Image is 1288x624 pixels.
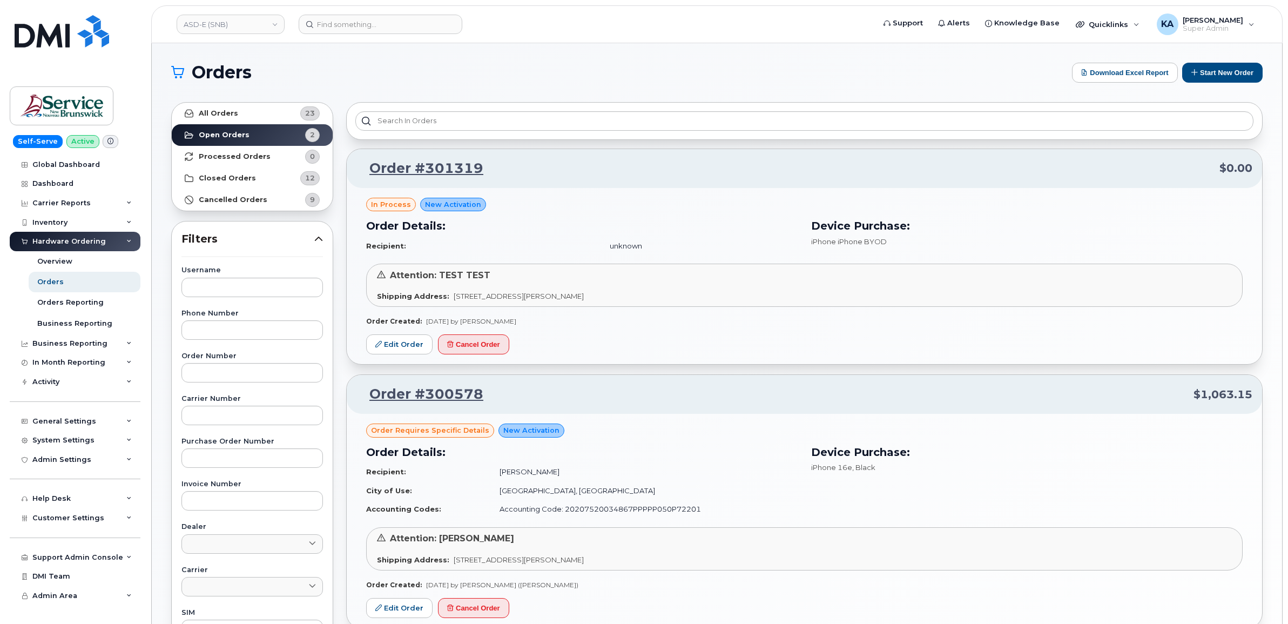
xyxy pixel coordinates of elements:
[377,292,449,300] strong: Shipping Address:
[600,237,798,256] td: unknown
[490,500,798,519] td: Accounting Code: 20207520034867PPPPP050P72201
[199,152,271,161] strong: Processed Orders
[310,130,315,140] span: 2
[181,609,323,616] label: SIM
[181,395,323,402] label: Carrier Number
[1182,63,1263,83] button: Start New Order
[438,334,509,354] button: Cancel Order
[181,481,323,488] label: Invoice Number
[181,310,323,317] label: Phone Number
[366,218,798,234] h3: Order Details:
[366,581,422,589] strong: Order Created:
[181,524,323,531] label: Dealer
[181,267,323,274] label: Username
[371,199,411,210] span: in process
[811,237,887,246] span: iPhone iPhone BYOD
[366,334,433,354] a: Edit Order
[356,385,483,404] a: Order #300578
[305,108,315,118] span: 23
[371,425,489,435] span: Order requires Specific details
[366,444,798,460] h3: Order Details:
[181,567,323,574] label: Carrier
[811,218,1243,234] h3: Device Purchase:
[366,598,433,618] a: Edit Order
[1193,387,1252,402] span: $1,063.15
[172,103,333,124] a: All Orders23
[454,555,584,564] span: [STREET_ADDRESS][PERSON_NAME]
[1219,160,1252,176] span: $0.00
[490,481,798,500] td: [GEOGRAPHIC_DATA], [GEOGRAPHIC_DATA]
[199,109,238,118] strong: All Orders
[199,174,256,183] strong: Closed Orders
[426,317,516,325] span: [DATE] by [PERSON_NAME]
[199,131,249,139] strong: Open Orders
[172,189,333,211] a: Cancelled Orders9
[426,581,578,589] span: [DATE] by [PERSON_NAME] ([PERSON_NAME])
[366,241,406,250] strong: Recipient:
[503,425,559,435] span: New Activation
[356,159,483,178] a: Order #301319
[811,444,1243,460] h3: Device Purchase:
[366,486,412,495] strong: City of Use:
[305,173,315,183] span: 12
[366,467,406,476] strong: Recipient:
[425,199,481,210] span: New Activation
[1072,63,1178,83] button: Download Excel Report
[310,194,315,205] span: 9
[181,353,323,360] label: Order Number
[172,167,333,189] a: Closed Orders12
[454,292,584,300] span: [STREET_ADDRESS][PERSON_NAME]
[172,146,333,167] a: Processed Orders0
[438,598,509,618] button: Cancel Order
[366,505,441,513] strong: Accounting Codes:
[310,151,315,162] span: 0
[390,270,490,280] span: Attention: TEST TEST
[172,124,333,146] a: Open Orders2
[490,462,798,481] td: [PERSON_NAME]
[181,231,314,247] span: Filters
[377,555,449,564] strong: Shipping Address:
[852,463,875,472] span: , Black
[192,64,252,80] span: Orders
[811,463,852,472] span: iPhone 16e
[355,111,1253,131] input: Search in orders
[366,317,422,325] strong: Order Created:
[390,533,514,544] span: Attention: [PERSON_NAME]
[199,196,267,204] strong: Cancelled Orders
[181,438,323,445] label: Purchase Order Number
